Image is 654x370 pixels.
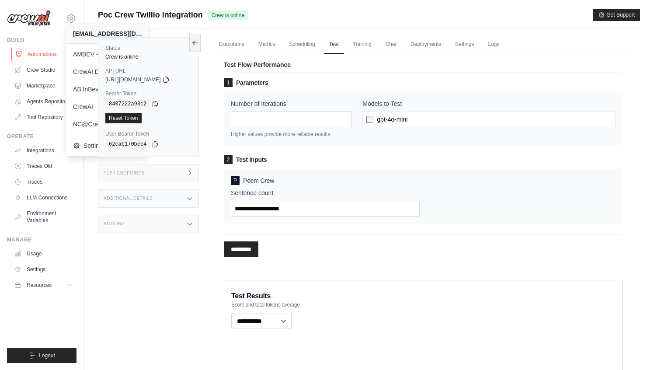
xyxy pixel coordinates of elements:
[380,35,402,54] a: Chat
[105,76,161,83] span: [URL][DOMAIN_NAME]
[104,171,145,176] h3: Test Endpoints
[348,35,377,54] a: Training
[73,29,142,38] div: [EMAIL_ADDRESS][DOMAIN_NAME]
[105,130,191,137] label: User Bearer Token
[66,63,149,80] a: CrewAI Demo Account
[231,291,271,301] span: Test Results
[104,196,153,201] h3: Additional Details
[284,35,320,54] a: Scheduling
[39,352,55,359] span: Logout
[73,141,142,150] span: Settings
[231,176,240,185] div: P
[105,139,150,150] code: 62cab170bee4
[10,159,77,173] a: Traces Old
[105,113,142,123] a: Reset Token
[66,137,149,154] a: Settings
[66,98,149,115] a: CrewAI - personal
[73,102,142,111] span: CrewAI - personal
[105,99,150,109] code: 8407222a93c2
[66,45,149,63] a: AMBEV - DTC
[7,37,77,44] div: Build
[450,35,479,54] a: Settings
[66,80,149,98] a: AB InBev - GHQ
[7,236,77,243] div: Manage
[231,176,616,185] h4: Poem Crew
[66,115,149,133] a: NC@Crew
[10,278,77,292] button: Resources
[483,35,504,54] a: Logs
[10,110,77,124] a: Tool Repository
[10,175,77,189] a: Traces
[213,35,250,54] a: Executions
[231,131,352,138] p: Higher values provide more reliable results
[10,262,77,276] a: Settings
[104,221,125,227] h3: Actions
[7,133,77,140] div: Operate
[73,67,142,76] span: CrewAI Demo Account
[10,191,77,205] a: LLM Connections
[224,155,623,164] h3: Test Inputs
[405,35,446,54] a: Deployments
[10,206,77,227] a: Environment Variables
[98,9,203,21] span: Poc Crew Twillio Integration
[10,63,77,77] a: Crew Studio
[105,67,191,74] label: API URL
[7,10,51,27] img: Logo
[105,53,191,60] div: Crew is online
[231,188,420,197] label: Sentence count
[231,99,352,108] label: Number of Iterations
[224,60,623,69] p: Test Flow Performance
[10,94,77,108] a: Agents Repository
[208,10,248,20] span: Crew is online
[105,90,191,97] label: Bearer Token
[377,115,407,124] span: gpt-4o-mini
[73,120,142,129] span: NC@Crew
[231,301,300,308] span: Score and total tokens average
[10,143,77,157] a: Integrations
[224,78,233,87] span: 1
[73,85,142,94] span: AB InBev - GHQ
[10,79,77,93] a: Marketplace
[7,348,77,363] button: Logout
[593,9,640,21] button: Get Support
[27,282,52,289] span: Resources
[11,47,77,61] a: Automations
[224,78,623,87] h3: Parameters
[105,45,191,52] label: Status
[10,247,77,261] a: Usage
[73,50,142,59] span: AMBEV - DTC
[362,99,616,108] label: Models to Test
[224,155,233,164] span: 2
[253,35,281,54] a: Metrics
[324,35,344,54] a: Test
